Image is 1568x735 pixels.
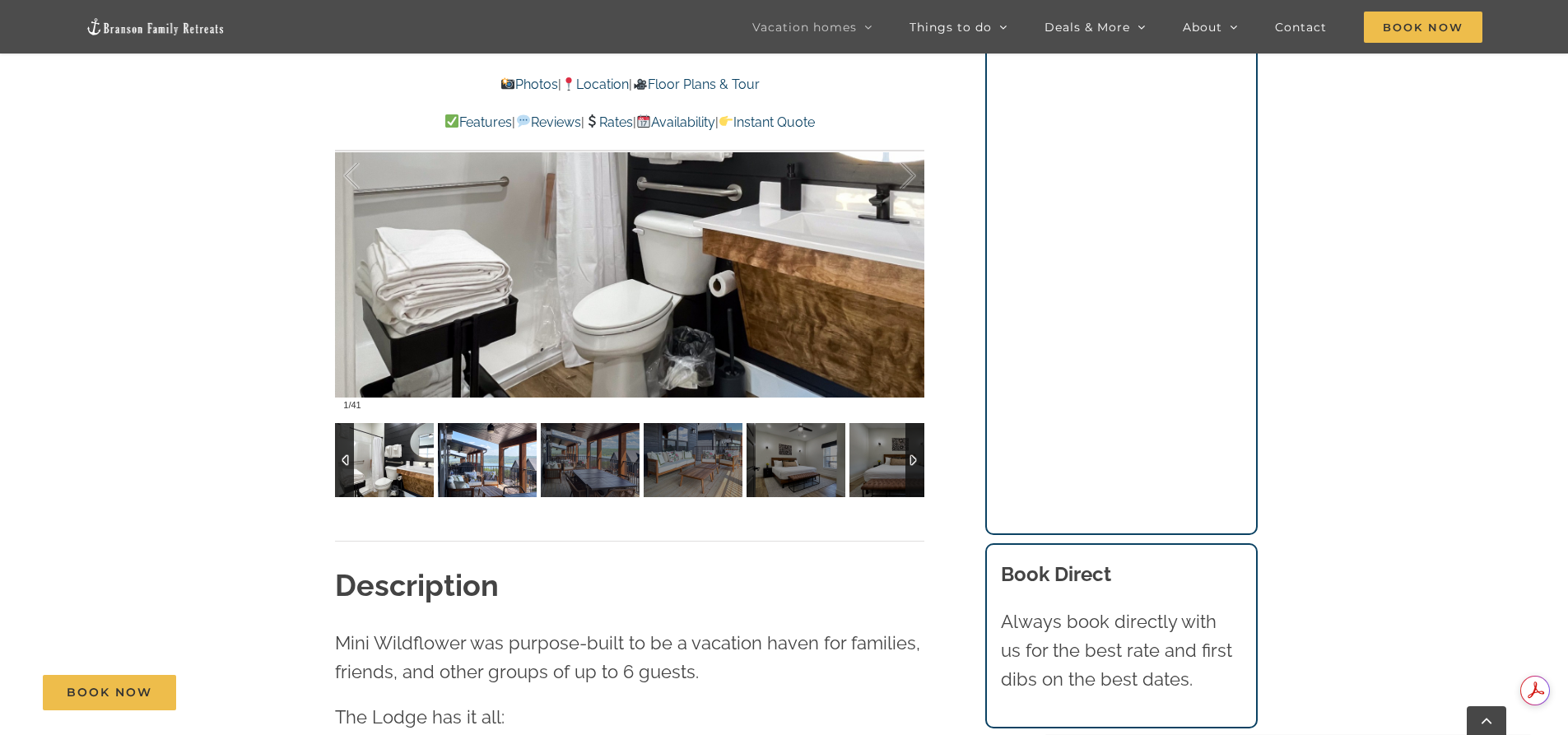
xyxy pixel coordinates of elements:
b: Book Direct [1001,562,1111,586]
img: 📍 [562,77,575,91]
img: 05-Wildflower-Lodge-lake-view-vacation-rental-1102-scaled.jpg-nggid041543-ngg0dyn-120x90-00f0w010... [541,423,640,497]
a: Features [444,114,512,130]
img: ✅ [445,114,458,128]
span: Deals & More [1045,21,1130,33]
p: Mini Wildflower was purpose-built to be a vacation haven for families, friends, and other groups ... [335,629,924,686]
span: Contact [1275,21,1327,33]
img: Branson Family Retreats Logo [86,17,226,36]
span: Things to do [910,21,992,33]
a: Floor Plans & Tour [632,77,759,92]
img: 06-Wildflower-Lodge-at-Table-Rock-Lake-Branson-Family-Retreats-vacation-home-rental-1140-scaled.j... [747,423,845,497]
img: 💲 [585,114,598,128]
span: About [1183,21,1222,33]
p: | | [335,74,924,95]
img: 📆 [637,114,650,128]
p: Always book directly with us for the best rate and first dibs on the best dates. [1001,607,1241,695]
img: 💬 [517,114,530,128]
img: 🎥 [634,77,647,91]
img: 06-Wildflower-Lodge-at-Table-Rock-Lake-Branson-Family-Retreats-vacation-home-rental-1141-scaled.j... [849,423,948,497]
span: Book Now [67,686,152,700]
img: 👉 [719,114,733,128]
a: Availability [636,114,715,130]
img: 05-Wildflower-Lodge-lake-view-vacation-rental-1103-scaled.jpg-nggid041544-ngg0dyn-120x90-00f0w010... [644,423,742,497]
p: | | | | [335,112,924,133]
img: 05-Wildflower-Lodge-at-Table-Rock-Lake-Branson-Family-Retreats-vacation-home-rental-1139-scaled.j... [438,423,537,497]
a: Photos [500,77,558,92]
a: Reviews [515,114,580,130]
a: Location [561,77,629,92]
span: Book Now [1364,12,1482,43]
strong: Description [335,568,499,602]
span: Vacation homes [752,21,857,33]
img: 07-Wildflower-Lodge-at-Table-Rock-Lake-Branson-Family-Retreats-vacation-home-rental-1149-scaled.j... [335,423,434,497]
a: Instant Quote [719,114,815,130]
img: 📸 [501,77,514,91]
a: Rates [584,114,633,130]
p: The Lodge has it all: [335,703,924,732]
a: Book Now [43,675,176,710]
